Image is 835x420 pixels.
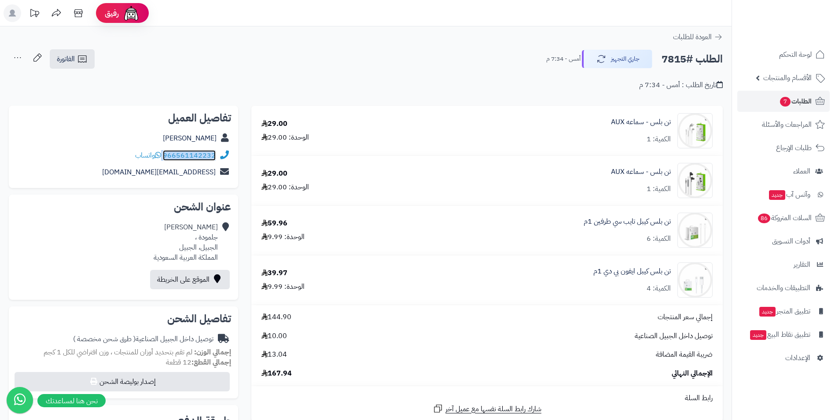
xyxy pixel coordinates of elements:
div: الوحدة: 29.00 [261,182,309,192]
div: توصيل داخل الجبيل الصناعية [73,334,213,344]
small: أمس - 7:34 م [546,55,581,63]
button: جاري التجهيز [582,50,652,68]
div: رابط السلة [255,393,719,403]
a: المراجعات والأسئلة [737,114,830,135]
span: 7 [780,97,791,107]
span: السلات المتروكة [757,212,812,224]
a: الإعدادات [737,347,830,368]
a: تن بلس - سماعه AUX [611,117,671,127]
a: لوحة التحكم [737,44,830,65]
div: 29.00 [261,169,287,179]
img: 1732537781-Slide7-90x90.JPG [678,262,712,298]
img: 1732538144-Slide8-90x90.JPG [678,113,712,148]
span: 86 [758,214,770,223]
span: ( طرق شحن مخصصة ) [73,334,136,344]
span: جديد [769,190,785,200]
a: تحديثات المنصة [23,4,45,24]
span: التطبيقات والخدمات [757,282,810,294]
div: الكمية: 4 [647,284,671,294]
span: أدوات التسويق [772,235,810,247]
a: السلات المتروكة86 [737,207,830,228]
a: [EMAIL_ADDRESS][DOMAIN_NAME] [102,167,216,177]
span: ضريبة القيمة المضافة [656,350,713,360]
a: الموقع على الخريطة [150,270,230,289]
div: 29.00 [261,119,287,129]
a: العودة للطلبات [673,32,723,42]
div: 39.97 [261,268,287,278]
img: 1732537747-Slide9-90x90.JPG [678,213,712,248]
h2: عنوان الشحن [16,202,231,212]
div: الكمية: 1 [647,134,671,144]
div: الوحدة: 9.99 [261,282,305,292]
a: واتساب [135,150,161,161]
span: لم تقم بتحديد أوزان للمنتجات ، وزن افتراضي للكل 1 كجم [44,347,192,357]
a: أدوات التسويق [737,231,830,252]
a: شارك رابط السلة نفسها مع عميل آخر [433,403,541,414]
a: وآتس آبجديد [737,184,830,205]
a: طلبات الإرجاع [737,137,830,158]
span: العملاء [793,165,810,177]
a: تن بلس كيبل ايفون بي دي 1م [593,266,671,276]
span: الإعدادات [785,352,810,364]
span: 167.94 [261,368,292,379]
span: الفاتورة [57,54,75,64]
span: رفيق [105,8,119,18]
div: الوحدة: 29.00 [261,133,309,143]
a: تطبيق نقاط البيعجديد [737,324,830,345]
strong: إجمالي الوزن: [194,347,231,357]
div: 59.96 [261,218,287,228]
span: إجمالي سعر المنتجات [658,312,713,322]
h2: تفاصيل الشحن [16,313,231,324]
span: تطبيق المتجر [758,305,810,317]
div: الوحدة: 9.99 [261,232,305,242]
button: إصدار بوليصة الشحن [15,372,230,391]
img: ai-face.png [122,4,140,22]
span: شارك رابط السلة نفسها مع عميل آخر [445,404,541,414]
a: 966561142232 [163,150,216,161]
a: الفاتورة [50,49,95,69]
div: الكمية: 1 [647,184,671,194]
span: العودة للطلبات [673,32,712,42]
span: 10.00 [261,331,287,341]
h2: الطلب #7815 [662,50,723,68]
span: التقارير [794,258,810,271]
span: الإجمالي النهائي [672,368,713,379]
div: [PERSON_NAME] جلمودة ، الجبيل، الجبيل المملكة العربية السعودية [154,222,218,262]
span: جديد [750,330,766,340]
a: التطبيقات والخدمات [737,277,830,298]
a: تن بلس - سماعه AUX [611,167,671,177]
div: تاريخ الطلب : أمس - 7:34 م [639,80,723,90]
a: التقارير [737,254,830,275]
a: العملاء [737,161,830,182]
a: الطلبات7 [737,91,830,112]
a: تن بلس كيبل تايب سي طرفين 1م [584,217,671,227]
span: طلبات الإرجاع [776,142,812,154]
span: جديد [759,307,776,317]
a: [PERSON_NAME] [163,133,217,144]
div: الكمية: 6 [647,234,671,244]
span: الأقسام والمنتجات [763,72,812,84]
strong: إجمالي القطع: [191,357,231,368]
span: تطبيق نقاط البيع [749,328,810,341]
span: وآتس آب [768,188,810,201]
span: المراجعات والأسئلة [762,118,812,131]
span: 144.90 [261,312,291,322]
span: توصيل داخل الجبيل الصناعية [635,331,713,341]
a: تطبيق المتجرجديد [737,301,830,322]
span: لوحة التحكم [779,48,812,61]
img: 1732538101-Slide9-90x90.JPG [678,163,712,198]
span: الطلبات [779,95,812,107]
small: 12 قطعة [166,357,231,368]
span: 13.04 [261,350,287,360]
img: logo-2.png [775,23,827,42]
h2: تفاصيل العميل [16,113,231,123]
